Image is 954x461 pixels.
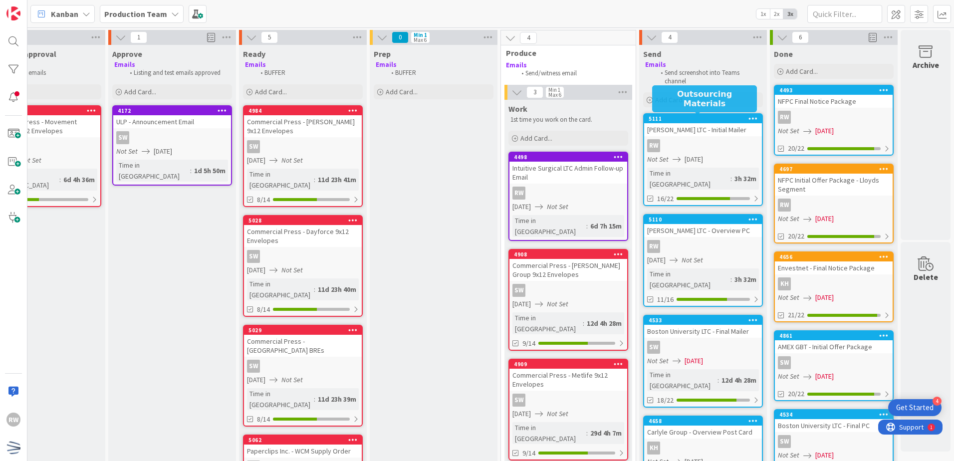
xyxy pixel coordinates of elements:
div: Time in [GEOGRAPHIC_DATA] [247,169,314,191]
div: 5111[PERSON_NAME] LTC - Initial Mailer [644,114,762,136]
div: NFPC Initial Offer Package - Lloyds Segment [775,174,893,196]
div: 4172 [113,106,231,115]
span: [DATE] [512,409,531,419]
i: Not Set [778,451,799,460]
img: avatar [6,441,20,455]
span: Ready [243,49,265,59]
p: 1st time you work on the card. [510,116,626,124]
a: 4697NFPC Initial Offer Package - Lloyds SegmentRWNot Set[DATE]20/22 [774,164,894,243]
div: NFPC Final Notice Package [775,95,893,108]
div: 3h 32m [732,274,759,285]
div: Min 1 [414,32,427,37]
span: [DATE] [685,356,703,366]
div: Commercial Press - [PERSON_NAME] 9x12 Envelopes [244,115,362,137]
div: Commercial Press - [PERSON_NAME] Group 9x12 Envelopes [509,259,627,281]
img: Visit kanbanzone.com [6,6,20,20]
span: 8/14 [257,304,270,315]
div: Archive [913,59,939,71]
span: [DATE] [154,146,172,157]
div: 3h 32m [732,173,759,184]
span: Done [774,49,793,59]
strong: Emails [245,60,266,69]
i: Not Set [547,299,568,308]
span: 5 [261,31,278,43]
span: : [730,173,732,184]
div: 4498Intuitive Surgical LTC Admin Follow-up Email [509,153,627,184]
div: 4909 [509,360,627,369]
div: 4656Envestnet - Final Notice Package [775,252,893,274]
div: 4534 [779,411,893,418]
div: SW [244,250,362,263]
div: 4498 [514,154,627,161]
div: SW [644,341,762,354]
strong: Emails [506,61,527,69]
div: 4172 [118,107,231,114]
div: Delete [914,271,938,283]
div: 4656 [775,252,893,261]
div: Commercial Press - [GEOGRAPHIC_DATA] BREs [244,335,362,357]
div: 4984 [248,107,362,114]
span: 20/22 [788,143,804,154]
span: [DATE] [815,450,834,461]
span: [DATE] [247,265,265,275]
span: 9/14 [522,448,535,459]
span: [DATE] [815,214,834,224]
i: Not Set [647,356,669,365]
div: SW [778,356,791,369]
div: SW [647,341,660,354]
div: SW [509,394,627,407]
strong: Emails [114,60,135,69]
span: : [586,221,588,231]
span: [DATE] [512,202,531,212]
li: BUFFER [255,69,361,77]
div: 4 [933,397,942,406]
span: Add Card... [124,87,156,96]
div: RW [6,413,20,427]
div: RW [778,111,791,124]
div: 5062Paperclips Inc. - WCM Supply Order [244,436,362,458]
i: Not Set [778,293,799,302]
a: 4498Intuitive Surgical LTC Admin Follow-up EmailRW[DATE]Not SetTime in [GEOGRAPHIC_DATA]:6d 7h 15m [508,152,628,241]
a: 5110[PERSON_NAME] LTC - Overview PCRW[DATE]Not SetTime in [GEOGRAPHIC_DATA]:3h 32m11/16 [643,214,763,307]
a: 4861AMEX GBT - Initial Offer PackageSWNot Set[DATE]20/22 [774,330,894,401]
div: 6d 4h 36m [61,174,97,185]
div: SW [247,140,260,153]
div: 29d 4h 7m [588,428,624,439]
div: 4533 [649,317,762,324]
span: 0 [392,31,409,43]
span: : [314,394,315,405]
div: Get Started [896,403,934,413]
li: Send/witness email [516,69,624,77]
div: 5029Commercial Press - [GEOGRAPHIC_DATA] BREs [244,326,362,357]
li: Send screenshot into Teams channel [655,69,761,85]
div: 4658 [644,417,762,426]
span: [DATE] [247,375,265,385]
div: 4498 [509,153,627,162]
div: 4656 [779,253,893,260]
div: KH [647,442,660,455]
i: Not Set [547,409,568,418]
span: Add Card... [520,134,552,143]
div: 5028 [248,217,362,224]
div: Time in [GEOGRAPHIC_DATA] [116,160,190,182]
span: 4 [661,31,678,43]
div: Commercial Press - Metlife 9x12 Envelopes [509,369,627,391]
div: SW [113,131,231,144]
div: 5111 [649,115,762,122]
div: 4908Commercial Press - [PERSON_NAME] Group 9x12 Envelopes [509,250,627,281]
div: SW [775,435,893,448]
span: : [730,274,732,285]
div: 5110[PERSON_NAME] LTC - Overview PC [644,215,762,237]
div: Time in [GEOGRAPHIC_DATA] [647,268,730,290]
div: RW [647,240,660,253]
div: 4909Commercial Press - Metlife 9x12 Envelopes [509,360,627,391]
span: [DATE] [247,155,265,166]
div: 4697 [779,166,893,173]
span: : [586,428,588,439]
span: 1x [756,9,770,19]
span: 3x [783,9,797,19]
div: 4908 [509,250,627,259]
i: Not Set [20,156,41,165]
i: Not Set [778,214,799,223]
span: : [717,375,719,386]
